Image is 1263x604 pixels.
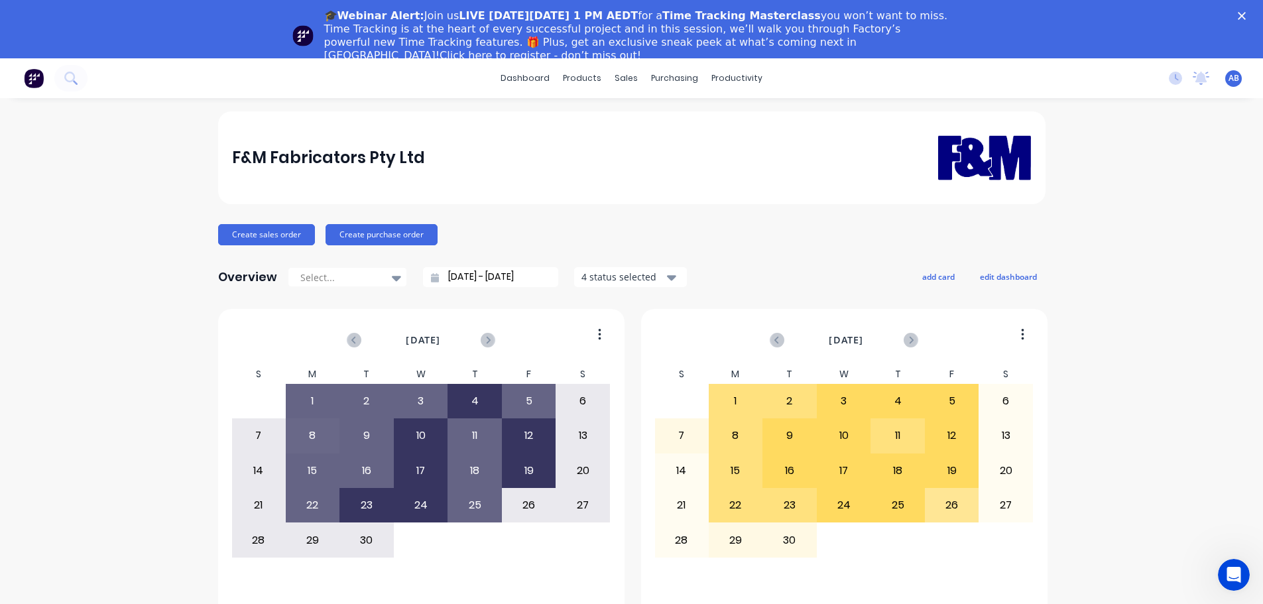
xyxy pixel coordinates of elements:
div: 7 [232,419,285,452]
button: add card [914,268,963,285]
div: 5 [503,385,556,418]
div: 2 [763,385,816,418]
button: edit dashboard [971,268,1046,285]
div: 27 [979,489,1032,522]
div: 26 [926,489,979,522]
div: purchasing [644,68,705,88]
b: 🎓Webinar Alert: [324,9,424,22]
span: [DATE] [829,333,863,347]
div: 27 [556,489,609,522]
div: 14 [232,454,285,487]
div: 20 [556,454,609,487]
div: T [448,365,502,384]
div: S [654,365,709,384]
div: F [502,365,556,384]
div: 17 [394,454,448,487]
div: 3 [394,385,448,418]
div: 6 [979,385,1032,418]
div: W [394,365,448,384]
div: 1 [286,385,339,418]
b: LIVE [DATE][DATE] 1 PM AEDT [459,9,638,22]
div: 29 [286,523,339,556]
div: Join us for a you won’t want to miss. Time Tracking is at the heart of every successful project a... [324,9,950,62]
div: 26 [503,489,556,522]
div: 4 [871,385,924,418]
div: 19 [926,454,979,487]
div: productivity [705,68,769,88]
span: AB [1229,72,1239,84]
div: products [556,68,608,88]
div: 2 [340,385,393,418]
div: Close [1238,12,1251,20]
img: Profile image for Team [292,25,314,46]
a: dashboard [494,68,556,88]
div: 25 [448,489,501,522]
div: 1 [709,385,762,418]
div: 16 [763,454,816,487]
div: 24 [817,489,871,522]
div: 16 [340,454,393,487]
div: 18 [871,454,924,487]
div: 17 [817,454,871,487]
div: 28 [655,523,708,556]
button: 4 status selected [574,267,687,287]
div: 4 status selected [581,270,665,284]
div: 11 [448,419,501,452]
div: M [709,365,763,384]
div: T [762,365,817,384]
div: 12 [503,419,556,452]
a: Click here to register - don’t miss out! [440,49,641,62]
div: 14 [655,454,708,487]
div: 6 [556,385,609,418]
div: sales [608,68,644,88]
div: Overview [218,264,277,290]
button: Create purchase order [326,224,438,245]
div: 22 [286,489,339,522]
div: 12 [926,419,979,452]
b: Time Tracking Masterclass [662,9,821,22]
div: 8 [286,419,339,452]
div: 19 [503,454,556,487]
img: F&M Fabricators Pty Ltd [938,116,1031,199]
div: 25 [871,489,924,522]
div: 8 [709,419,762,452]
div: 22 [709,489,762,522]
div: 13 [979,419,1032,452]
div: 4 [448,385,501,418]
div: 3 [817,385,871,418]
div: T [339,365,394,384]
div: 11 [871,419,924,452]
div: 13 [556,419,609,452]
div: S [556,365,610,384]
div: 18 [448,454,501,487]
div: S [979,365,1033,384]
button: Create sales order [218,224,315,245]
div: 9 [340,419,393,452]
div: 21 [655,489,708,522]
img: Factory [24,68,44,88]
div: 30 [340,523,393,556]
div: 5 [926,385,979,418]
div: 30 [763,523,816,556]
span: [DATE] [406,333,440,347]
div: F&M Fabricators Pty Ltd [232,145,425,171]
div: 15 [709,454,762,487]
div: 10 [817,419,871,452]
div: 20 [979,454,1032,487]
div: M [286,365,340,384]
div: F [925,365,979,384]
div: 28 [232,523,285,556]
div: W [817,365,871,384]
div: 24 [394,489,448,522]
div: S [231,365,286,384]
div: 7 [655,419,708,452]
div: 23 [340,489,393,522]
div: 9 [763,419,816,452]
div: 10 [394,419,448,452]
div: 23 [763,489,816,522]
div: 29 [709,523,762,556]
div: 21 [232,489,285,522]
div: 15 [286,454,339,487]
div: T [871,365,925,384]
iframe: Intercom live chat [1218,559,1250,591]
